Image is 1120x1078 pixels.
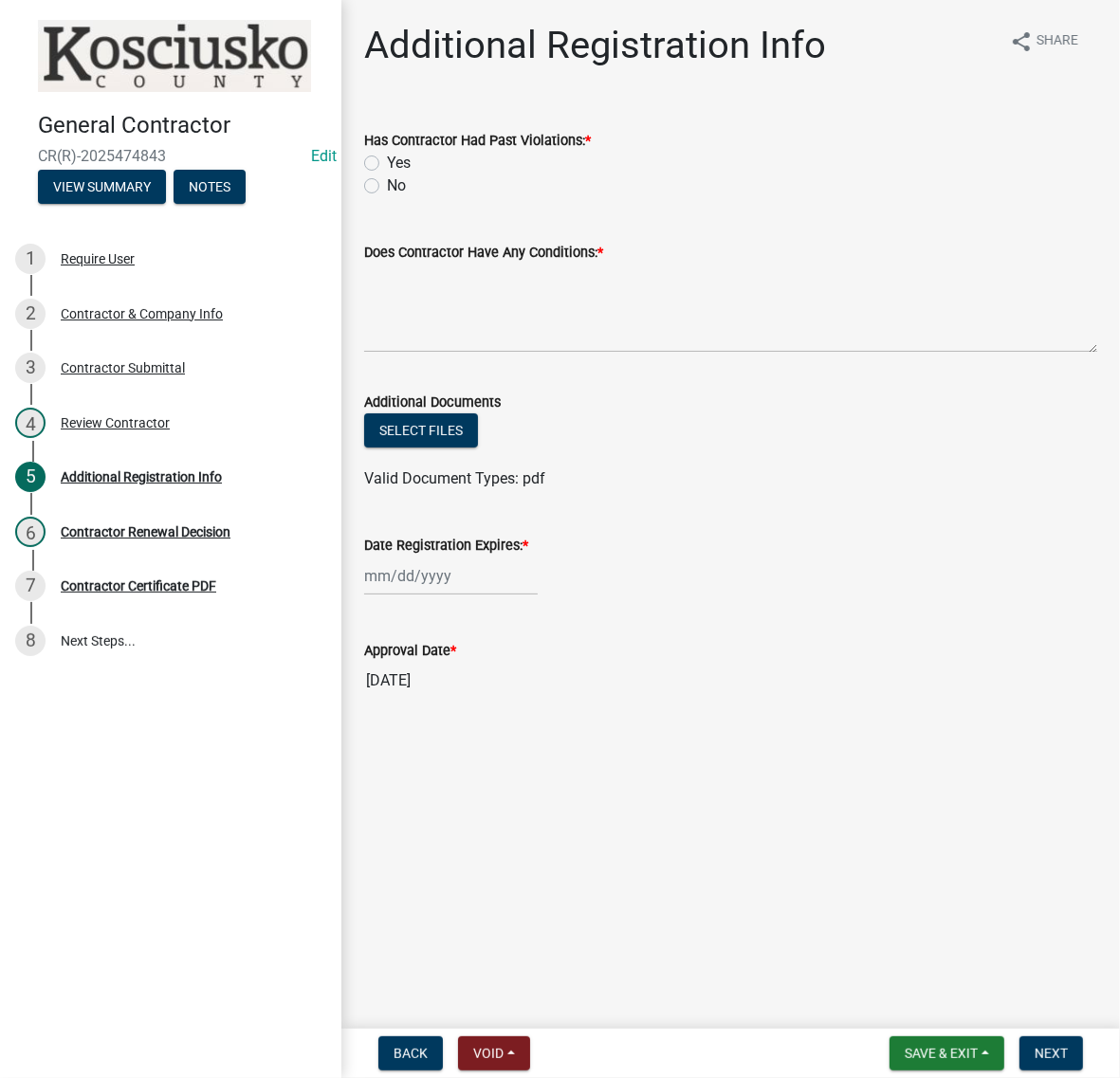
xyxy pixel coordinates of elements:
input: mm/dd/yyyy [364,557,538,595]
button: shareShare [995,23,1093,60]
div: 3 [15,353,46,383]
h4: General Contractor [38,112,326,139]
div: 5 [15,462,46,492]
label: No [387,174,406,197]
wm-modal-confirm: Summary [38,180,166,195]
div: Additional Registration Info [61,470,222,484]
div: 2 [15,299,46,329]
div: Review Contractor [61,416,170,429]
div: 1 [15,244,46,274]
wm-modal-confirm: Notes [174,180,246,195]
button: Notes [174,170,246,204]
span: Back [394,1046,428,1061]
span: Valid Document Types: pdf [364,469,545,487]
div: 7 [15,571,46,601]
wm-modal-confirm: Edit Application Number [311,147,337,165]
label: Additional Documents [364,396,501,410]
span: Next [1035,1046,1068,1061]
button: Void [458,1036,530,1070]
button: View Summary [38,170,166,204]
img: Kosciusko County, Indiana [38,20,311,92]
div: Contractor Renewal Decision [61,525,230,539]
button: Select files [364,413,478,448]
label: Approval Date [364,645,456,658]
button: Save & Exit [890,1036,1004,1070]
label: Does Contractor Have Any Conditions: [364,247,603,260]
span: Void [473,1046,504,1061]
label: Has Contractor Had Past Violations: [364,135,591,148]
div: Require User [61,252,135,265]
label: Date Registration Expires: [364,539,528,553]
i: share [1010,30,1033,53]
span: Save & Exit [905,1046,978,1061]
span: CR(R)-2025474843 [38,147,303,165]
label: Yes [387,152,411,174]
button: Back [378,1036,443,1070]
div: Contractor Certificate PDF [61,579,216,593]
span: Share [1037,30,1078,53]
div: Contractor Submittal [61,361,185,375]
div: 8 [15,626,46,656]
div: 4 [15,408,46,438]
button: Next [1019,1036,1083,1070]
div: 6 [15,517,46,547]
h1: Additional Registration Info [364,23,826,68]
a: Edit [311,147,337,165]
div: Contractor & Company Info [61,307,223,320]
